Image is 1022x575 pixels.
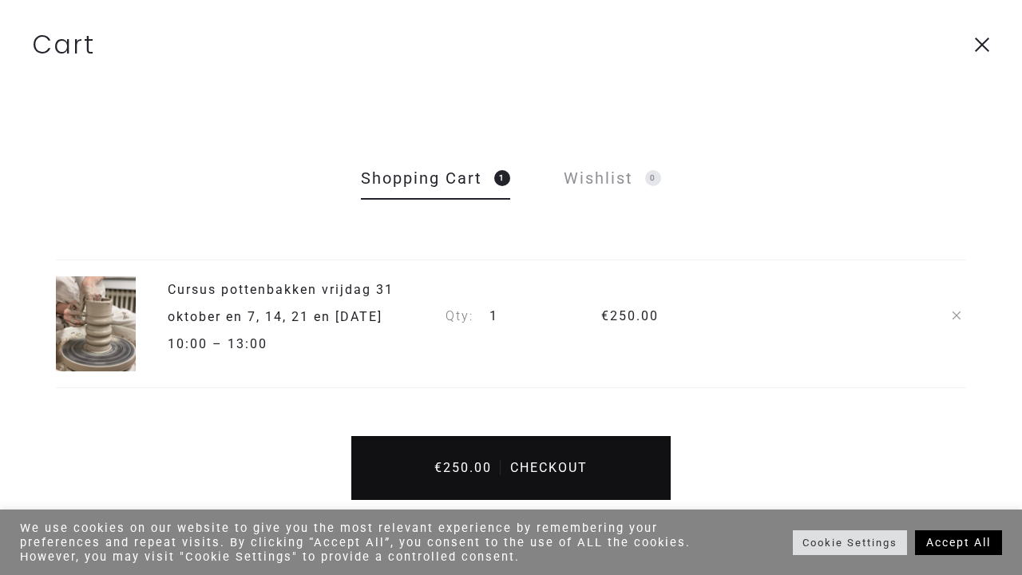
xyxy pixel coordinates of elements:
[20,521,707,564] div: We use cookies on our website to give you the most relevant experience by remembering your prefer...
[32,32,990,57] h4: Cart
[434,460,443,475] span: €
[564,161,661,196] span: Wishlist
[361,161,510,196] span: Shopping Cart
[494,170,510,186] span: 1
[434,460,492,475] bdi: 250.00
[434,276,589,356] div: Qty:
[793,530,907,555] a: Cookie Settings
[351,436,671,500] a: €250.00 Checkout
[601,308,659,323] span: 250.00
[645,170,661,186] span: 0
[489,308,498,323] span: 1
[947,304,966,323] a: Remove Cursus pottenbakken vrijdag 31 oktober en 7, 14, 21 en 28 november 10:00 – 13:00 from basket
[56,276,136,371] img: Deelnemer leert keramiek draaien tijdens een les in Rotterdam. Perfect voor beginners en gevorder...
[168,276,422,359] span: Cursus pottenbakken vrijdag 31 oktober en 7, 14, 21 en [DATE] 10:00 – 13:00
[56,276,422,371] a: Cursus pottenbakken vrijdag 31 oktober en 7, 14, 21 en [DATE] 10:00 – 13:00
[502,460,596,475] span: Checkout
[601,308,610,323] span: €
[915,530,1002,555] a: Accept All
